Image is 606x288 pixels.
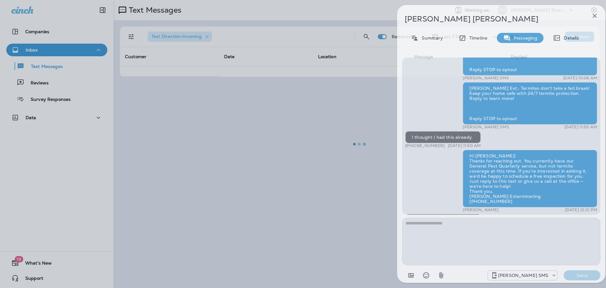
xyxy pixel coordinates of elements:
[463,82,597,125] div: [PERSON_NAME] Ext.: Termites don't take a fall break! Keep your home safe with 24/7 termite prote...
[511,35,537,40] p: Messaging
[463,125,508,130] p: [PERSON_NAME] SMS
[561,35,579,40] p: Details
[419,35,443,40] p: Summary
[448,143,481,148] p: [DATE] 11:50 AM
[564,125,597,130] p: [DATE] 11:50 AM
[498,273,548,278] p: [PERSON_NAME] SMS
[488,272,557,279] div: +1 (757) 760-3335
[405,143,445,148] p: [PHONE_NUMBER]
[405,15,577,23] p: [PERSON_NAME] [PERSON_NAME]
[466,35,487,40] p: Timeline
[405,131,481,143] div: I thought I had this already
[563,76,597,81] p: [DATE] 10:06 AM
[463,76,508,81] p: [PERSON_NAME] SMS
[405,269,417,282] button: Add in a premade template
[405,214,481,226] div: Let's do an inspection
[463,207,499,212] p: [PERSON_NAME]
[420,269,432,282] button: Select an emoji
[463,150,597,207] div: Hi [PERSON_NAME]! Thanks for reaching out. You currently have our General Pest Quarterly service,...
[565,207,597,212] p: [DATE] 12:12 PM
